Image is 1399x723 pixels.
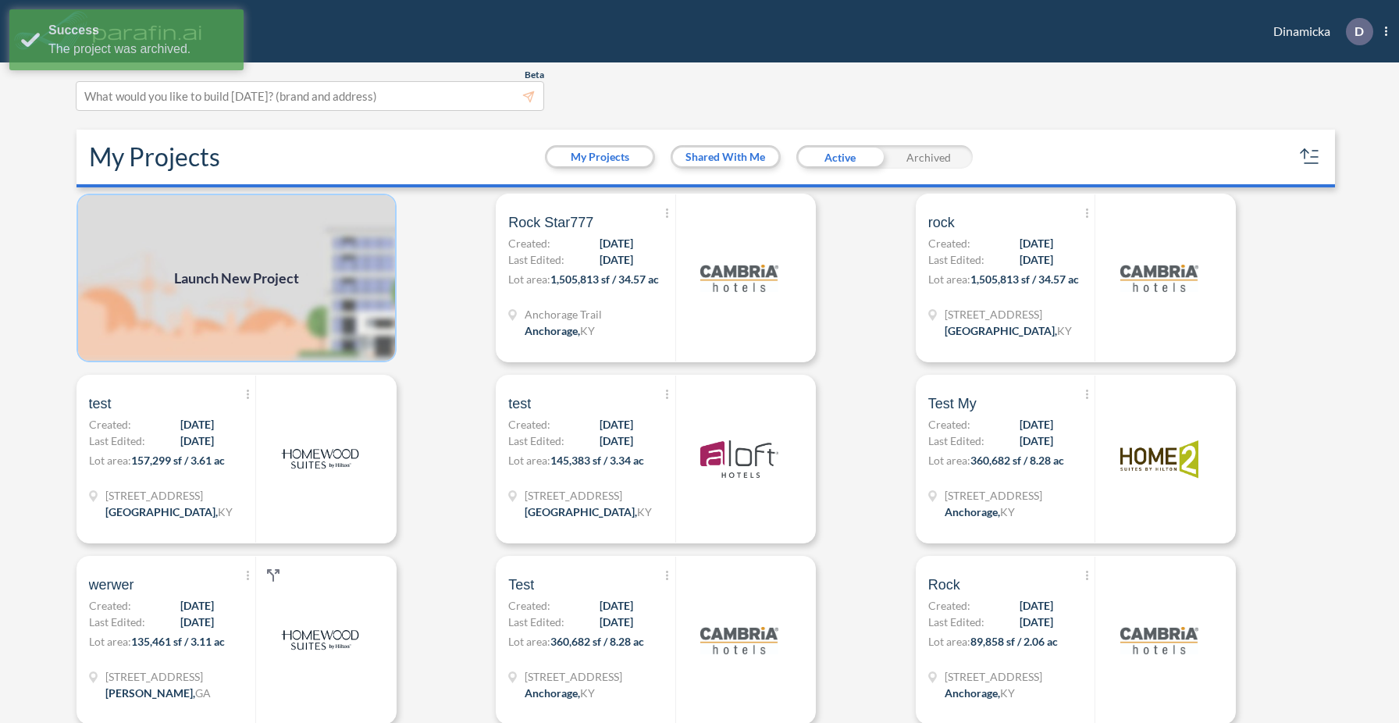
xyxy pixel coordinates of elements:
[970,454,1064,467] span: 360,682 sf / 8.28 ac
[508,272,550,286] span: Lot area:
[105,504,233,520] div: Louisville, KY
[77,194,397,362] img: add
[600,416,633,433] span: [DATE]
[48,40,232,59] div: The project was archived.
[70,375,490,543] a: testCreated:[DATE]Last Edited:[DATE]Lot area:157,299 sf / 3.61 ac[STREET_ADDRESS][GEOGRAPHIC_DATA...
[945,322,1072,339] div: Louisville, KY
[105,487,233,504] span: 1720 Evergreen Rd
[105,668,211,685] span: 3230 Financial Center Way
[1000,505,1015,518] span: KY
[180,416,214,433] span: [DATE]
[945,686,1000,700] span: Anchorage ,
[281,420,359,498] img: logo
[700,601,778,679] img: logo
[1057,324,1072,337] span: KY
[525,322,595,339] div: Anchorage, KY
[910,375,1330,543] a: Test MyCreated:[DATE]Last Edited:[DATE]Lot area:360,682 sf / 8.28 ac[STREET_ADDRESS]Anchorage,KYlogo
[89,394,112,413] span: test
[550,272,659,286] span: 1,505,813 sf / 34.57 ac
[673,148,778,166] button: Shared With Me
[1298,144,1322,169] button: sort
[600,614,633,630] span: [DATE]
[600,251,633,268] span: [DATE]
[525,505,637,518] span: [GEOGRAPHIC_DATA] ,
[525,306,602,322] span: Anchorage Trail
[89,433,145,449] span: Last Edited:
[508,416,550,433] span: Created:
[600,597,633,614] span: [DATE]
[89,454,131,467] span: Lot area:
[928,235,970,251] span: Created:
[525,324,580,337] span: Anchorage ,
[1000,686,1015,700] span: KY
[928,635,970,648] span: Lot area:
[700,420,778,498] img: logo
[928,433,984,449] span: Last Edited:
[550,454,644,467] span: 145,383 sf / 3.34 ac
[1020,614,1053,630] span: [DATE]
[525,69,544,81] span: Beta
[489,194,910,362] a: Rock Star777Created:[DATE]Last Edited:[DATE]Lot area:1,505,813 sf / 34.57 acAnchorage TrailAnchor...
[945,505,1000,518] span: Anchorage ,
[580,324,595,337] span: KY
[195,686,211,700] span: GA
[508,614,564,630] span: Last Edited:
[105,686,195,700] span: [PERSON_NAME] ,
[508,454,550,467] span: Lot area:
[1355,24,1364,38] p: D
[508,635,550,648] span: Lot area:
[945,685,1015,701] div: Anchorage, KY
[928,597,970,614] span: Created:
[525,487,652,504] span: 11407 Valley View Rd
[945,324,1057,337] span: [GEOGRAPHIC_DATA] ,
[525,685,595,701] div: Anchorage, KY
[928,213,955,232] span: rock
[48,21,232,40] div: Success
[945,504,1015,520] div: Anchorage, KY
[945,668,1042,685] span: 2005 Evergreen Rd
[508,251,564,268] span: Last Edited:
[180,614,214,630] span: [DATE]
[89,416,131,433] span: Created:
[89,614,145,630] span: Last Edited:
[637,505,652,518] span: KY
[508,575,534,594] span: Test
[131,635,225,648] span: 135,461 sf / 3.11 ac
[547,148,653,166] button: My Projects
[600,235,633,251] span: [DATE]
[508,213,593,232] span: Rock Star777
[796,145,885,169] div: Active
[77,194,397,362] a: Launch New Project
[928,251,984,268] span: Last Edited:
[89,575,134,594] span: werwer
[131,454,225,467] span: 157,299 sf / 3.61 ac
[89,142,220,172] h2: My Projects
[600,433,633,449] span: [DATE]
[970,272,1079,286] span: 1,505,813 sf / 34.57 ac
[525,668,622,685] span: 1899 Evergreen Rd
[1120,239,1198,317] img: logo
[508,394,531,413] span: test
[970,635,1058,648] span: 89,858 sf / 2.06 ac
[489,375,910,543] a: testCreated:[DATE]Last Edited:[DATE]Lot area:145,383 sf / 3.34 ac[STREET_ADDRESS][GEOGRAPHIC_DATA...
[1250,18,1387,45] div: Dinamicka
[508,235,550,251] span: Created:
[1020,416,1053,433] span: [DATE]
[580,686,595,700] span: KY
[105,505,218,518] span: [GEOGRAPHIC_DATA] ,
[89,635,131,648] span: Lot area:
[180,597,214,614] span: [DATE]
[1020,251,1053,268] span: [DATE]
[1020,597,1053,614] span: [DATE]
[700,239,778,317] img: logo
[1120,601,1198,679] img: logo
[508,433,564,449] span: Last Edited:
[928,454,970,467] span: Lot area:
[928,272,970,286] span: Lot area:
[885,145,973,169] div: Archived
[928,575,960,594] span: Rock
[105,685,211,701] div: Buford, GA
[928,614,984,630] span: Last Edited:
[508,597,550,614] span: Created:
[928,394,977,413] span: Test My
